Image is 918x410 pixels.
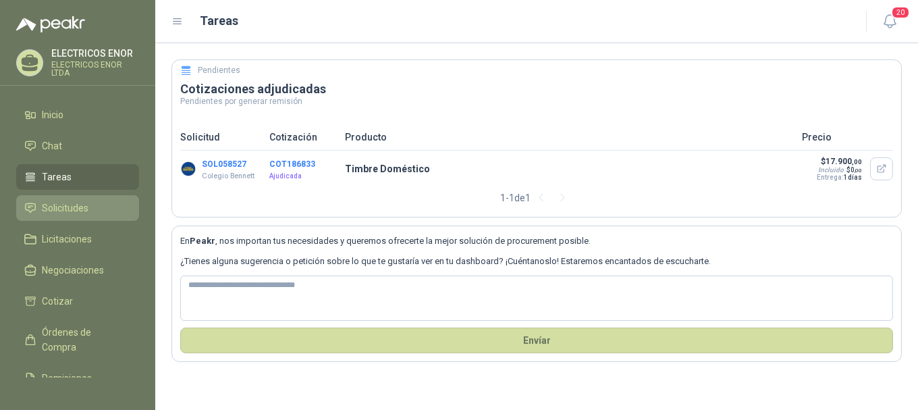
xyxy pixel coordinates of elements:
[42,263,104,278] span: Negociaciones
[852,158,862,165] span: ,00
[345,130,794,145] p: Producto
[180,255,893,268] p: ¿Tienes alguna sugerencia o petición sobre lo que te gustaría ver en tu dashboard? ¡Cuéntanoslo! ...
[180,81,893,97] h3: Cotizaciones adjudicadas
[202,171,254,182] p: Colegio Bennett
[190,236,215,246] b: Peakr
[16,365,139,391] a: Remisiones
[16,102,139,128] a: Inicio
[815,174,862,181] p: Entrega:
[16,16,85,32] img: Logo peakr
[16,319,139,360] a: Órdenes de Compra
[500,187,574,209] div: 1 - 1 de 1
[180,328,893,353] button: Envíar
[200,11,238,30] h1: Tareas
[42,325,126,355] span: Órdenes de Compra
[802,130,893,145] p: Precio
[269,171,337,182] p: Ajudicada
[198,64,240,77] h5: Pendientes
[846,166,862,174] span: $
[42,138,62,153] span: Chat
[844,174,862,181] span: 1 días
[345,161,794,176] p: Timbre Doméstico
[51,49,139,58] p: ELECTRICOS ENOR
[16,133,139,159] a: Chat
[16,257,139,283] a: Negociaciones
[42,201,88,215] span: Solicitudes
[180,234,893,248] p: En , nos importan tus necesidades y queremos ofrecerte la mejor solución de procurement posible.
[42,294,73,309] span: Cotizar
[16,226,139,252] a: Licitaciones
[878,9,902,34] button: 20
[180,130,261,145] p: Solicitud
[850,166,862,174] span: 0
[826,157,862,166] span: 17.900
[891,6,910,19] span: 20
[202,159,246,169] button: SOL058527
[855,168,862,174] span: ,00
[269,159,315,169] button: COT186833
[42,107,63,122] span: Inicio
[180,161,196,177] img: Company Logo
[16,195,139,221] a: Solicitudes
[51,61,139,77] p: ELECTRICOS ENOR LTDA
[42,371,92,386] span: Remisiones
[16,164,139,190] a: Tareas
[815,157,862,166] p: $
[818,166,844,174] div: Incluido
[42,232,92,247] span: Licitaciones
[269,130,337,145] p: Cotización
[42,170,72,184] span: Tareas
[180,97,893,105] p: Pendientes por generar remisión
[16,288,139,314] a: Cotizar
